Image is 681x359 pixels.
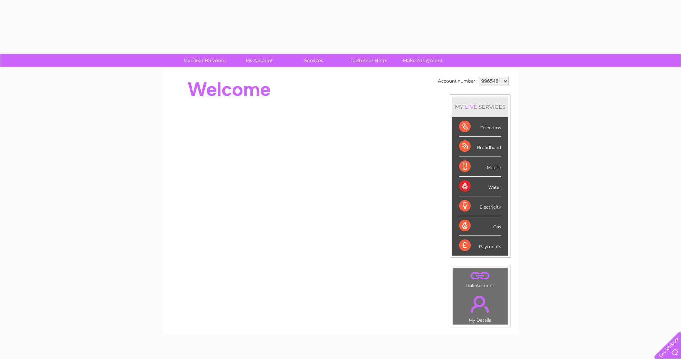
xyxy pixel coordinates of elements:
a: My Account [229,54,289,67]
a: . [454,270,506,282]
a: Customer Help [339,54,398,67]
td: My Details [452,290,508,325]
td: Account number [436,75,477,87]
div: Water [459,177,501,196]
a: Make A Payment [393,54,452,67]
div: Payments [459,236,501,255]
div: Electricity [459,196,501,216]
a: . [454,292,506,317]
div: Broadband [459,137,501,157]
div: Mobile [459,157,501,177]
div: Gas [459,216,501,236]
a: Services [284,54,343,67]
a: My Clear Business [175,54,234,67]
td: Link Account [452,267,508,290]
div: Telecoms [459,117,501,137]
div: MY SERVICES [452,97,508,117]
div: LIVE [463,103,479,110]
